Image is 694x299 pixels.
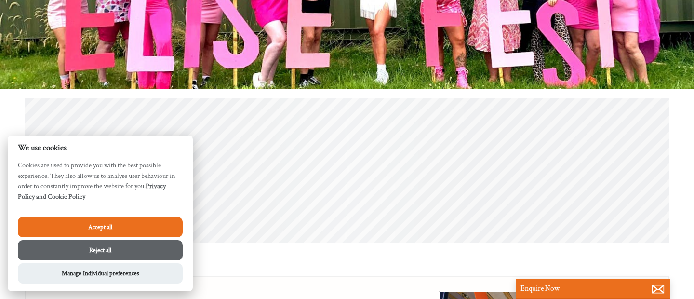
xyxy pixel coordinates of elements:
[25,253,443,269] h1: Our Wedding Venues
[8,143,193,152] h2: We use cookies
[18,181,166,201] a: Privacy Policy and Cookie Policy
[18,217,183,237] button: Accept all
[520,284,665,293] p: Enquire Now
[18,240,183,260] button: Reject all
[18,263,183,284] button: Manage Individual preferences
[25,98,669,243] canvas: Map
[8,160,193,209] p: Cookies are used to provide you with the best possible experience. They also allow us to analyse ...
